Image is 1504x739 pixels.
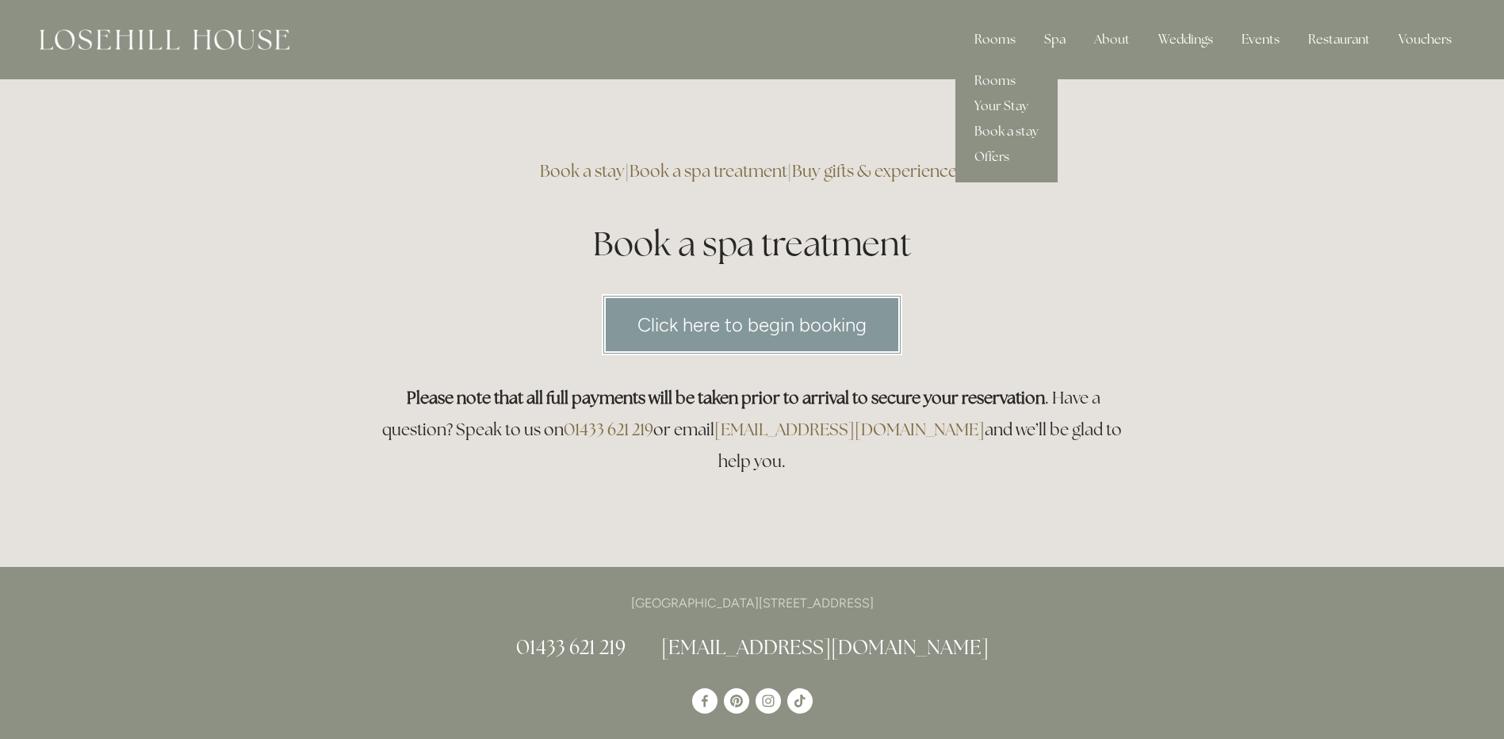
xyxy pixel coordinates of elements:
[1295,24,1383,56] div: Restaurant
[516,634,626,660] a: 01433 621 219
[787,688,813,714] a: TikTok
[1229,24,1292,56] div: Events
[1031,24,1078,56] div: Spa
[373,220,1131,267] h1: Book a spa treatment
[955,119,1058,144] a: Book a stay
[955,144,1058,170] a: Offers
[756,688,781,714] a: Instagram
[962,24,1028,56] div: Rooms
[40,29,289,50] img: Losehill House
[540,160,625,182] a: Book a stay
[373,592,1131,614] p: [GEOGRAPHIC_DATA][STREET_ADDRESS]
[373,382,1131,477] h3: . Have a question? Speak to us on or email and we’ll be glad to help you.
[661,634,989,660] a: [EMAIL_ADDRESS][DOMAIN_NAME]
[407,387,1045,408] strong: Please note that all full payments will be taken prior to arrival to secure your reservation
[955,68,1058,94] a: Rooms
[692,688,718,714] a: Losehill House Hotel & Spa
[564,419,653,440] a: 01433 621 219
[714,419,985,440] a: [EMAIL_ADDRESS][DOMAIN_NAME]
[792,160,964,182] a: Buy gifts & experiences
[1386,24,1464,56] a: Vouchers
[724,688,749,714] a: Pinterest
[630,160,787,182] a: Book a spa treatment
[373,155,1131,187] h3: | |
[955,94,1058,119] a: Your Stay
[1081,24,1142,56] div: About
[1146,24,1226,56] div: Weddings
[602,294,902,355] a: Click here to begin booking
